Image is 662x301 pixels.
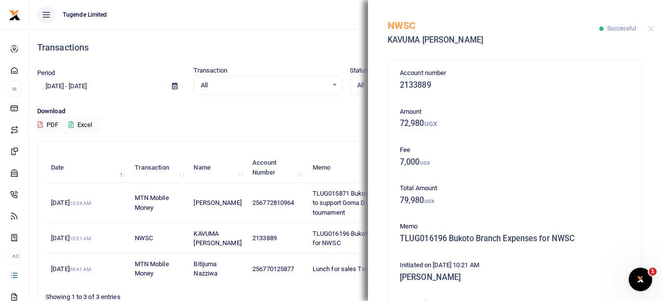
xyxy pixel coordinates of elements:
[37,78,164,95] input: select period
[252,265,294,273] span: 256770125877
[60,117,100,133] button: Excel
[400,145,630,155] p: Fee
[400,273,630,282] h5: [PERSON_NAME]
[307,152,433,183] th: Memo: activate to sort column ascending
[313,230,421,247] span: TLUG016196 Bukoto Branch Expenses for NWSC
[400,107,630,117] p: Amount
[129,152,188,183] th: Transaction: activate to sort column ascending
[194,230,241,247] span: KAVUMA [PERSON_NAME]
[607,25,636,32] span: Successful
[135,260,169,277] span: MTN Mobile Money
[313,190,421,216] span: TLUG015871 Bukoto Branch Expenses to support Goma Division football tournament
[252,199,294,206] span: 256772810964
[46,152,129,183] th: Date: activate to sort column descending
[70,201,92,206] small: 10:24 AM
[201,80,328,90] span: All
[9,9,21,21] img: logo-small
[388,35,599,45] h5: KAVUMA [PERSON_NAME]
[357,80,484,90] span: All
[8,248,21,264] li: Ac
[400,80,630,90] h5: 2133889
[649,268,657,276] span: 1
[37,68,55,78] label: Period
[400,196,630,205] h5: 79,980
[420,160,430,166] small: UGX
[194,66,227,75] label: Transaction
[313,265,406,273] span: Lunch for sales Training program
[424,199,434,204] small: UGX
[51,234,91,242] span: [DATE]
[51,265,91,273] span: [DATE]
[59,10,111,19] span: Tugende Limited
[9,11,21,18] a: logo-small logo-large logo-large
[388,20,599,31] h5: NWSC
[400,183,630,194] p: Total Amount
[400,68,630,78] p: Account number
[400,119,630,128] h5: 72,980
[400,157,630,167] h5: 7,000
[37,106,654,117] p: Download
[400,234,630,244] h5: TLUG016196 Bukoto Branch Expenses for NWSC
[424,120,437,127] small: UGX
[135,234,153,242] span: NWSC
[247,152,307,183] th: Account Number: activate to sort column ascending
[188,152,247,183] th: Name: activate to sort column ascending
[252,234,277,242] span: 2133889
[629,268,652,291] iframe: Intercom live chat
[350,66,368,75] label: Status
[194,199,241,206] span: [PERSON_NAME]
[37,42,654,53] h4: Transactions
[194,260,218,277] span: Bitijuma Nazziwa
[400,222,630,232] p: Memo
[70,267,92,272] small: 09:41 AM
[37,117,59,133] button: PDF
[400,260,630,271] p: Initiated on [DATE] 10:21 AM
[70,236,92,241] small: 10:21 AM
[135,194,169,211] span: MTN Mobile Money
[8,81,21,97] li: M
[648,25,654,32] button: Close
[51,199,91,206] span: [DATE]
